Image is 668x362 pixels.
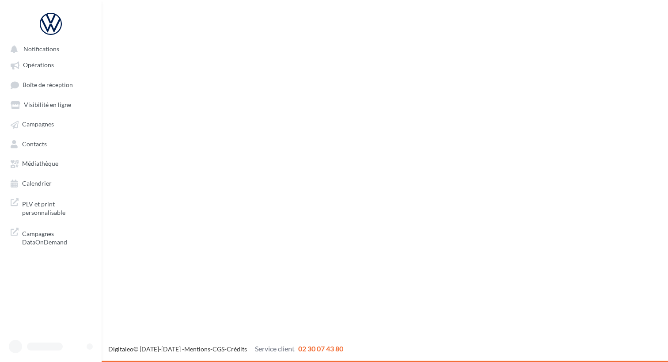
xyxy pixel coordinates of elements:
a: Opérations [5,57,96,72]
span: Boîte de réception [23,81,73,88]
a: PLV et print personnalisable [5,194,96,221]
span: © [DATE]-[DATE] - - - [108,345,343,353]
span: Contacts [22,140,47,148]
a: Campagnes [5,116,96,132]
a: Crédits [227,345,247,353]
a: Contacts [5,136,96,152]
a: Calendrier [5,175,96,191]
span: 02 30 07 43 80 [298,344,343,353]
a: CGS [213,345,224,353]
a: Boîte de réception [5,76,96,93]
span: Service client [255,344,295,353]
span: PLV et print personnalisable [22,198,91,217]
a: Digitaleo [108,345,133,353]
a: Visibilité en ligne [5,96,96,112]
a: Mentions [184,345,210,353]
span: Notifications [23,45,59,53]
span: Médiathèque [22,160,58,168]
span: Campagnes [22,121,54,128]
span: Visibilité en ligne [24,101,71,108]
a: Campagnes DataOnDemand [5,224,96,250]
span: Calendrier [22,179,52,187]
span: Opérations [23,61,54,69]
a: Médiathèque [5,155,96,171]
span: Campagnes DataOnDemand [22,228,91,247]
